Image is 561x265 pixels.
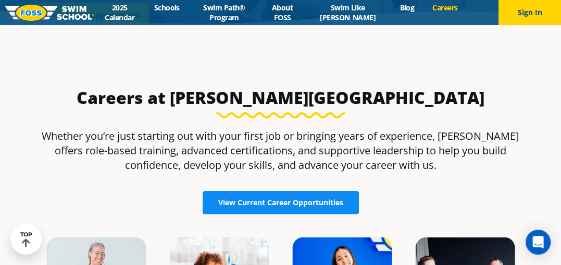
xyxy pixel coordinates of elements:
[203,191,359,214] a: View Current Career Opportunities
[526,230,551,255] div: Open Intercom Messenger
[423,3,467,12] a: Careers
[305,3,391,22] a: Swim Like [PERSON_NAME]
[35,87,527,108] h3: Careers at [PERSON_NAME][GEOGRAPHIC_DATA]
[218,199,343,206] span: View Current Career Opportunities
[35,129,527,173] p: Whether you’re just starting out with your first job or bringing years of experience, [PERSON_NAM...
[94,3,145,22] a: 2025 Calendar
[145,3,189,12] a: Schools
[260,3,305,22] a: About FOSS
[391,3,423,12] a: Blog
[189,3,259,22] a: Swim Path® Program
[5,5,94,21] img: FOSS Swim School Logo
[20,231,32,247] div: TOP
